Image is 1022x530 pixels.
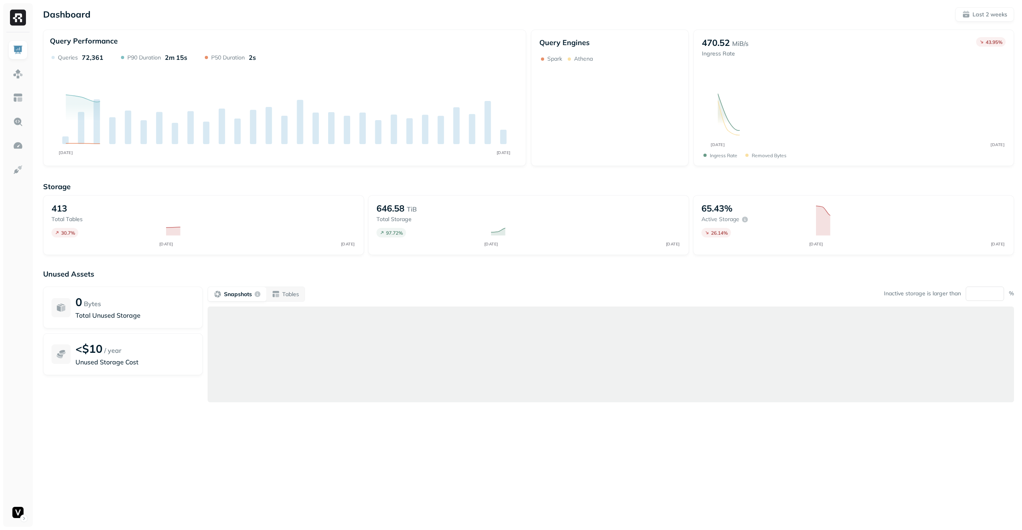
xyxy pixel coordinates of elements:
[884,290,961,297] p: Inactive storage is larger than
[159,241,173,247] tspan: [DATE]
[497,150,511,155] tspan: [DATE]
[43,269,1014,279] p: Unused Assets
[43,9,91,20] p: Dashboard
[51,216,158,223] p: Total tables
[484,241,498,247] tspan: [DATE]
[75,342,103,356] p: <$10
[13,117,23,127] img: Query Explorer
[539,38,680,47] p: Query Engines
[386,230,403,236] p: 97.72 %
[702,37,730,48] p: 470.52
[10,10,26,26] img: Ryft
[211,54,245,61] p: P50 Duration
[376,216,483,223] p: Total storage
[991,142,1005,147] tspan: [DATE]
[75,295,82,309] p: 0
[13,164,23,175] img: Integrations
[13,45,23,55] img: Dashboard
[249,53,256,61] p: 2s
[51,203,67,214] p: 413
[12,507,24,518] img: Voodoo
[13,140,23,151] img: Optimization
[82,53,103,61] p: 72,361
[75,357,194,367] p: Unused Storage Cost
[58,54,78,61] p: Queries
[752,152,786,158] p: Removed bytes
[732,39,749,48] p: MiB/s
[50,36,118,45] p: Query Performance
[165,53,187,61] p: 2m 15s
[972,11,1007,18] p: Last 2 weeks
[665,241,679,247] tspan: [DATE]
[711,230,728,236] p: 26.14 %
[574,55,593,63] p: Athena
[61,230,75,236] p: 30.7 %
[1009,290,1014,297] p: %
[407,204,417,214] p: TiB
[955,7,1014,22] button: Last 2 weeks
[127,54,161,61] p: P90 Duration
[990,241,1004,247] tspan: [DATE]
[104,346,121,355] p: / year
[702,50,749,57] p: Ingress Rate
[43,182,1014,191] p: Storage
[547,55,562,63] p: Spark
[711,142,725,147] tspan: [DATE]
[224,291,252,298] p: Snapshots
[282,291,299,298] p: Tables
[701,203,733,214] p: 65.43%
[13,93,23,103] img: Asset Explorer
[710,152,737,158] p: Ingress Rate
[341,241,355,247] tspan: [DATE]
[75,310,194,320] p: Total Unused Storage
[59,150,73,155] tspan: [DATE]
[376,203,404,214] p: 646.58
[84,299,101,309] p: Bytes
[701,216,739,223] p: Active storage
[809,241,823,247] tspan: [DATE]
[986,39,1002,45] p: 43.95 %
[13,69,23,79] img: Assets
